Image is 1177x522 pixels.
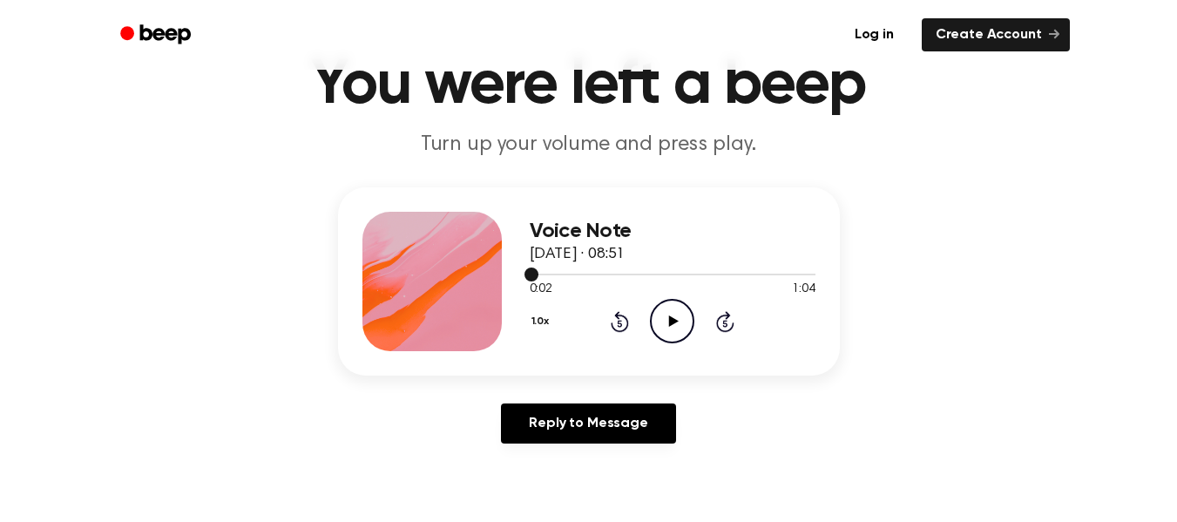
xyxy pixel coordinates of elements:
h3: Voice Note [530,220,815,243]
span: [DATE] · 08:51 [530,247,626,262]
a: Log in [837,15,911,55]
span: 1:04 [792,281,815,299]
h1: You were left a beep [143,54,1035,117]
button: 1.0x [530,307,556,336]
span: 0:02 [530,281,552,299]
a: Beep [108,18,206,52]
a: Create Account [922,18,1070,51]
p: Turn up your volume and press play. [254,131,923,159]
a: Reply to Message [501,403,675,444]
